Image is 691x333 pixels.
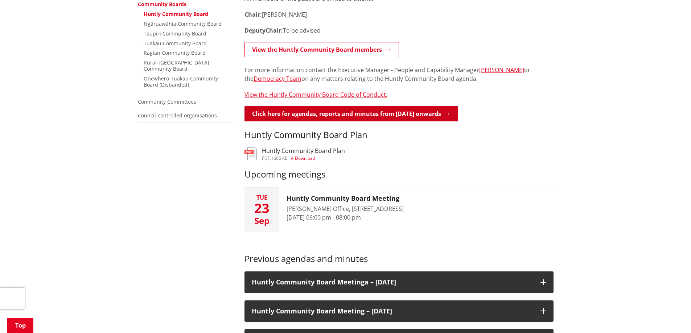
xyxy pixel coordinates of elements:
[244,243,554,264] h3: Previous agendas and minutes
[287,213,361,221] time: [DATE] 06:00 pm - 08:00 pm
[244,169,554,180] h3: Upcoming meetings
[144,59,209,72] a: Rural-[GEOGRAPHIC_DATA] Community Board
[244,106,458,121] a: Click here for agendas, reports and minutes from [DATE] onwards
[144,49,206,56] a: Raglan Community Board
[287,204,404,213] div: [PERSON_NAME] Office, [STREET_ADDRESS]
[144,11,208,17] a: Huntly Community Board
[266,26,283,34] strong: Chair:
[244,91,387,99] a: View the Huntly Community Board Code of Conduct.
[244,26,266,34] strong: Deputy
[144,20,222,27] a: Ngāruawāhia Community Board
[244,130,554,140] h3: Huntly Community Board Plan
[244,66,554,83] p: For more information contact the Executive Manager - People and Capability Manager or the on any ...
[244,26,554,35] p: To be advised
[479,66,524,74] a: [PERSON_NAME]
[244,195,279,200] div: Tue
[144,40,207,47] a: Tuakau Community Board
[144,30,206,37] a: Taupiri Community Board
[244,216,279,225] div: Sep
[244,11,262,18] strong: Chair:
[252,308,533,315] h3: Huntly Community Board Meeting – [DATE]
[244,10,554,19] p: [PERSON_NAME]
[244,147,257,160] img: document-pdf.svg
[262,156,345,161] div: ,
[244,187,554,232] button: Tue 23 Sep Huntly Community Board Meeting [PERSON_NAME] Office, [STREET_ADDRESS] [DATE] 06:00 pm ...
[244,147,345,161] a: Huntly Community Board Plan pdf,1605 KB Download
[271,155,288,161] span: 1605 KB
[138,112,217,119] a: Council-controlled organisations
[262,147,345,154] h3: Huntly Community Board Plan
[295,155,315,161] span: Download
[254,75,301,83] a: Democracy Team
[138,1,186,8] a: Community Boards
[244,202,279,215] div: 23
[144,75,218,88] a: Onewhero-Tuakau Community Board (Disbanded)
[138,98,196,105] a: Community Committees
[658,303,684,329] iframe: Messenger Launcher
[7,318,33,333] a: Top
[287,195,404,203] h3: Huntly Community Board Meeting
[244,42,399,57] a: View the Huntly Community Board members
[262,155,270,161] span: pdf
[252,279,533,286] h3: Huntly Community Board Meetinga – [DATE]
